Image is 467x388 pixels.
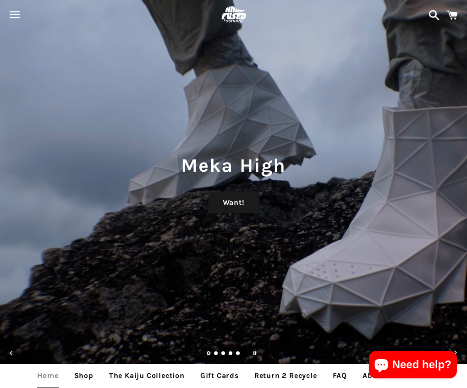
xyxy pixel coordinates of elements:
a: Load slide 3 [221,352,226,356]
a: Return 2 Recycle [247,364,324,387]
a: About [356,364,392,387]
a: Shop [67,364,100,387]
a: Load slide 5 [236,352,241,356]
a: Load slide 4 [229,352,233,356]
h1: Meka High [9,152,458,179]
a: FAQ [326,364,354,387]
a: Slide 1, current [207,352,211,356]
a: Gift Cards [193,364,246,387]
a: The Kaiju Collection [102,364,192,387]
button: Previous slide [1,343,22,363]
a: Home [30,364,65,387]
a: Load slide 2 [214,352,219,356]
inbox-online-store-chat: Shopify online store chat [366,351,460,381]
button: Pause slideshow [245,343,265,363]
button: Next slide [445,343,466,363]
a: Want! [209,191,259,213]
